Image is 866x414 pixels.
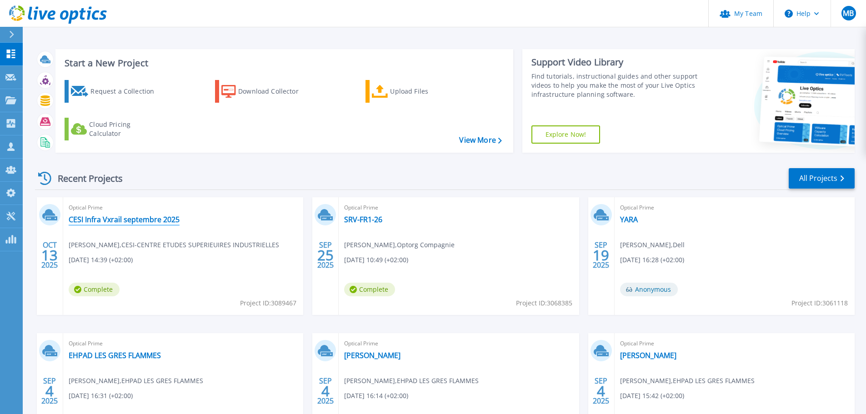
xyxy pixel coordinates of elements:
[620,255,684,265] span: [DATE] 16:28 (+02:00)
[620,339,849,349] span: Optical Prime
[620,351,676,360] a: [PERSON_NAME]
[41,251,58,259] span: 13
[69,339,298,349] span: Optical Prime
[843,10,854,17] span: MB
[344,255,408,265] span: [DATE] 10:49 (+02:00)
[592,239,610,272] div: SEP 2025
[620,240,685,250] span: [PERSON_NAME] , Dell
[620,283,678,296] span: Anonymous
[69,283,120,296] span: Complete
[531,56,701,68] div: Support Video Library
[620,203,849,213] span: Optical Prime
[41,374,58,408] div: SEP 2025
[593,251,609,259] span: 19
[69,240,279,250] span: [PERSON_NAME] , CESI-CENTRE ETUDES SUPERIEUIRES INDUSTRIELLES
[69,376,203,386] span: [PERSON_NAME] , EHPAD LES GRES FLAMMES
[620,391,684,401] span: [DATE] 15:42 (+02:00)
[89,120,162,138] div: Cloud Pricing Calculator
[69,255,133,265] span: [DATE] 14:39 (+02:00)
[69,215,180,224] a: CESI Infra Vxrail septembre 2025
[459,136,501,145] a: View More
[65,58,501,68] h3: Start a New Project
[390,82,463,100] div: Upload Files
[35,167,135,190] div: Recent Projects
[45,387,54,395] span: 4
[344,351,400,360] a: [PERSON_NAME]
[531,125,601,144] a: Explore Now!
[344,376,479,386] span: [PERSON_NAME] , EHPAD LES GRES FLAMMES
[344,283,395,296] span: Complete
[516,298,572,308] span: Project ID: 3068385
[317,251,334,259] span: 25
[69,203,298,213] span: Optical Prime
[317,239,334,272] div: SEP 2025
[317,374,334,408] div: SEP 2025
[69,391,133,401] span: [DATE] 16:31 (+02:00)
[215,80,316,103] a: Download Collector
[620,376,755,386] span: [PERSON_NAME] , EHPAD LES GRES FLAMMES
[344,339,573,349] span: Optical Prime
[592,374,610,408] div: SEP 2025
[344,391,408,401] span: [DATE] 16:14 (+02:00)
[90,82,163,100] div: Request a Collection
[240,298,296,308] span: Project ID: 3089467
[65,118,166,140] a: Cloud Pricing Calculator
[789,168,855,189] a: All Projects
[65,80,166,103] a: Request a Collection
[620,215,638,224] a: YARA
[321,387,330,395] span: 4
[344,240,455,250] span: [PERSON_NAME] , Optorg Compagnie
[597,387,605,395] span: 4
[344,215,382,224] a: SRV-FR1-26
[365,80,467,103] a: Upload Files
[791,298,848,308] span: Project ID: 3061118
[41,239,58,272] div: OCT 2025
[531,72,701,99] div: Find tutorials, instructional guides and other support videos to help you make the most of your L...
[238,82,311,100] div: Download Collector
[344,203,573,213] span: Optical Prime
[69,351,161,360] a: EHPAD LES GRES FLAMMES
